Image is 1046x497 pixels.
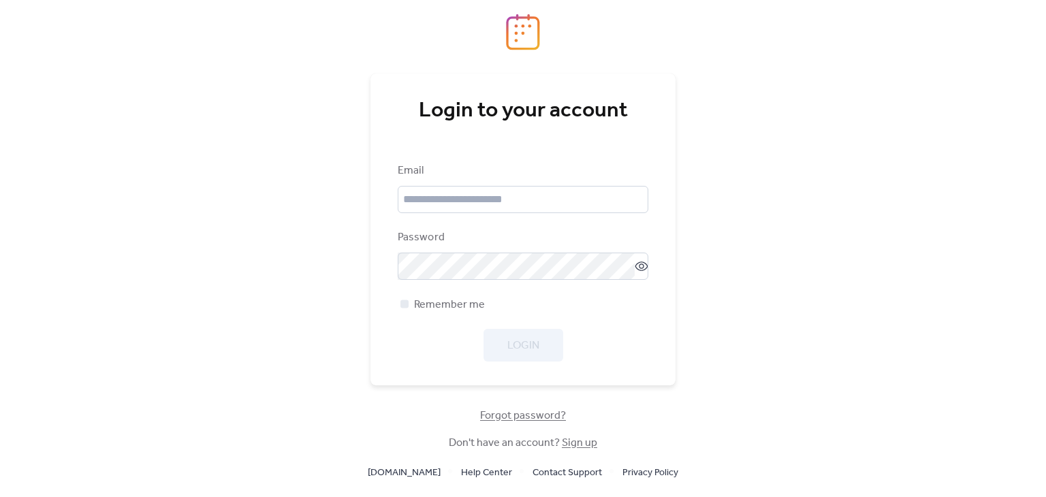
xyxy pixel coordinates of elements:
div: Login to your account [398,97,648,125]
a: Sign up [562,432,597,453]
a: Privacy Policy [622,464,678,481]
span: [DOMAIN_NAME] [368,465,441,481]
img: logo [506,14,540,50]
span: Remember me [414,297,485,313]
span: Forgot password? [480,408,566,424]
span: Don't have an account? [449,435,597,451]
a: [DOMAIN_NAME] [368,464,441,481]
div: Email [398,163,646,179]
span: Help Center [461,465,512,481]
div: Password [398,229,646,246]
span: Privacy Policy [622,465,678,481]
a: Help Center [461,464,512,481]
span: Contact Support [533,465,602,481]
a: Contact Support [533,464,602,481]
a: Forgot password? [480,412,566,419]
